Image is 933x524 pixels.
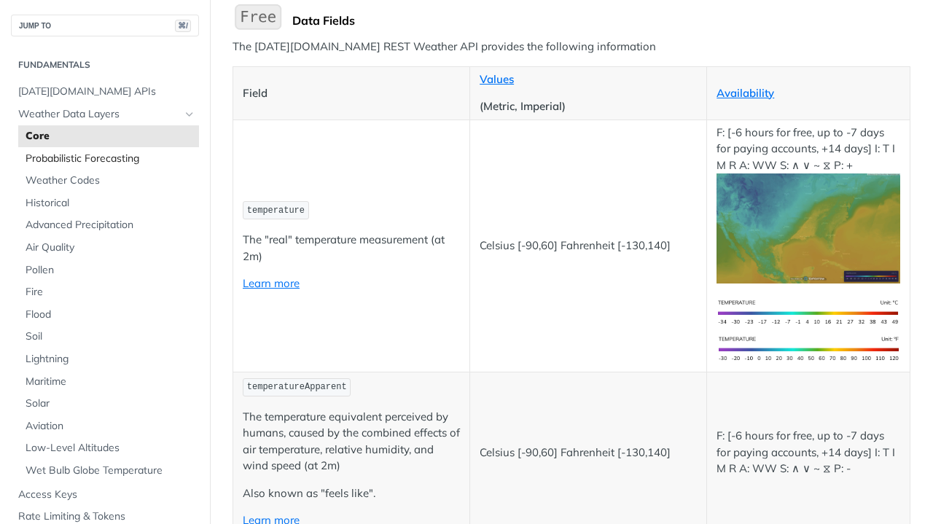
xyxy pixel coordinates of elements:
span: Expand image [717,305,900,318]
span: Advanced Precipitation [26,218,195,232]
a: Weather Data LayersHide subpages for Weather Data Layers [11,103,199,125]
span: [DATE][DOMAIN_NAME] APIs [18,85,195,99]
span: Lightning [26,352,195,367]
p: The [DATE][DOMAIN_NAME] REST Weather API provides the following information [233,39,910,55]
span: Expand image [717,221,900,235]
a: Access Keys [11,484,199,506]
span: temperatureApparent [247,382,347,392]
span: temperature [247,206,305,216]
a: Solar [18,393,199,415]
span: Low-Level Altitudes [26,441,195,455]
span: Probabilistic Forecasting [26,152,195,166]
a: Values [480,72,514,86]
p: The "real" temperature measurement (at 2m) [243,232,460,265]
p: (Metric, Imperial) [480,98,697,115]
p: F: [-6 hours for free, up to -7 days for paying accounts, +14 days] I: T I M R A: WW S: ∧ ∨ ~ ⧖ P: + [717,125,900,284]
p: Celsius [-90,60] Fahrenheit [-130,140] [480,445,697,461]
button: Hide subpages for Weather Data Layers [184,109,195,120]
span: Air Quality [26,241,195,255]
a: Learn more [243,276,300,290]
button: JUMP TO⌘/ [11,15,199,36]
span: Maritime [26,375,195,389]
a: Maritime [18,371,199,393]
p: Celsius [-90,60] Fahrenheit [-130,140] [480,238,697,254]
span: Fire [26,285,195,300]
span: Access Keys [18,488,195,502]
span: Core [26,129,195,144]
a: Weather Codes [18,170,199,192]
span: Weather Codes [26,173,195,188]
a: Lightning [18,348,199,370]
span: Aviation [26,419,195,434]
span: Flood [26,308,195,322]
p: The temperature equivalent perceived by humans, caused by the combined effects of air temperature... [243,409,460,474]
h2: Fundamentals [11,58,199,71]
a: Historical [18,192,199,214]
span: Wet Bulb Globe Temperature [26,464,195,478]
p: Field [243,85,460,102]
a: Low-Level Altitudes [18,437,199,459]
a: Air Quality [18,237,199,259]
span: Expand image [717,341,900,355]
span: Soil [26,329,195,344]
a: [DATE][DOMAIN_NAME] APIs [11,81,199,103]
p: Also known as "feels like". [243,485,460,502]
span: ⌘/ [175,20,191,32]
a: Soil [18,326,199,348]
span: Rate Limiting & Tokens [18,509,195,524]
a: Fire [18,281,199,303]
div: Data Fields [292,13,910,28]
span: Weather Data Layers [18,107,180,122]
a: Core [18,125,199,147]
span: Pollen [26,263,195,278]
a: Probabilistic Forecasting [18,148,199,170]
span: Solar [26,396,195,411]
a: Availability [717,86,774,100]
a: Advanced Precipitation [18,214,199,236]
a: Wet Bulb Globe Temperature [18,460,199,482]
p: F: [-6 hours for free, up to -7 days for paying accounts, +14 days] I: T I M R A: WW S: ∧ ∨ ~ ⧖ P: - [717,428,900,477]
a: Flood [18,304,199,326]
a: Aviation [18,415,199,437]
span: Historical [26,196,195,211]
a: Pollen [18,259,199,281]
